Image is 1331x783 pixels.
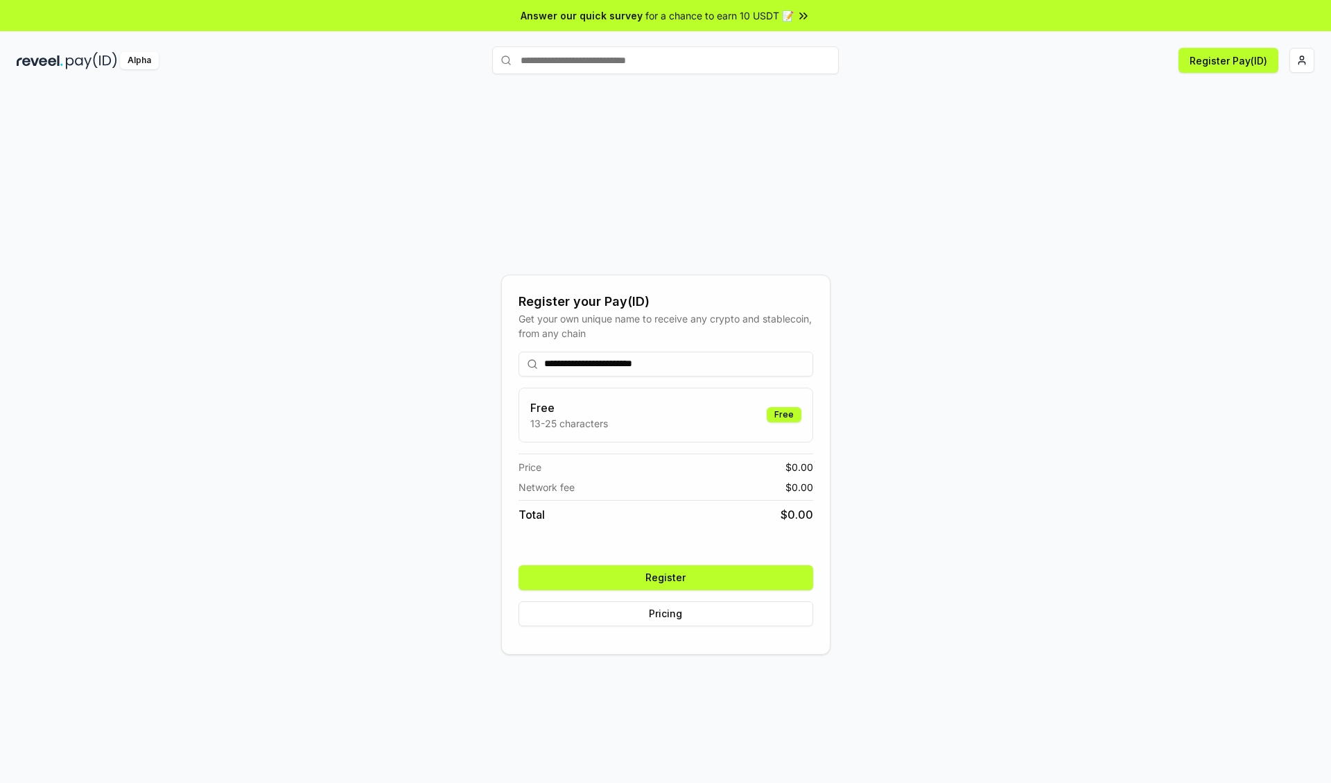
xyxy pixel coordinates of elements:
[530,399,608,416] h3: Free
[519,506,545,523] span: Total
[767,407,801,422] div: Free
[66,52,117,69] img: pay_id
[17,52,63,69] img: reveel_dark
[645,8,794,23] span: for a chance to earn 10 USDT 📝
[519,292,813,311] div: Register your Pay(ID)
[781,506,813,523] span: $ 0.00
[519,480,575,494] span: Network fee
[785,480,813,494] span: $ 0.00
[530,416,608,431] p: 13-25 characters
[519,311,813,341] div: Get your own unique name to receive any crypto and stablecoin, from any chain
[519,601,813,626] button: Pricing
[521,8,643,23] span: Answer our quick survey
[785,460,813,474] span: $ 0.00
[120,52,159,69] div: Alpha
[519,460,541,474] span: Price
[1178,48,1278,73] button: Register Pay(ID)
[519,565,813,590] button: Register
